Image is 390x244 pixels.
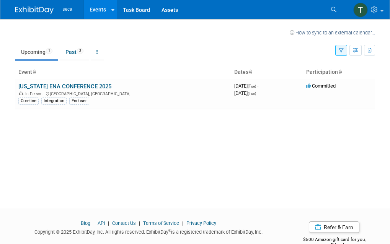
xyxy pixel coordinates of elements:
[290,30,375,36] a: How to sync to an external calendar...
[143,220,179,226] a: Terms of Service
[15,227,282,236] div: Copyright © 2025 ExhibitDay, Inc. All rights reserved. ExhibitDay is a registered trademark of Ex...
[15,7,54,14] img: ExhibitDay
[69,98,89,104] div: Enduser
[41,98,67,104] div: Integration
[81,220,90,226] a: Blog
[338,69,342,75] a: Sort by Participation Type
[303,66,375,79] th: Participation
[257,83,258,89] span: -
[248,91,256,96] span: (Tue)
[98,220,105,226] a: API
[60,45,89,59] a: Past3
[137,220,142,226] span: |
[112,220,136,226] a: Contact Us
[168,228,171,233] sup: ®
[25,91,45,96] span: In-Person
[15,66,231,79] th: Event
[15,45,58,59] a: Upcoming1
[234,83,258,89] span: [DATE]
[91,220,96,226] span: |
[306,83,336,89] span: Committed
[106,220,111,226] span: |
[234,90,256,96] span: [DATE]
[19,91,23,95] img: In-Person Event
[77,48,83,54] span: 3
[353,3,368,17] img: Tate Kirby
[248,69,252,75] a: Sort by Start Date
[18,83,111,90] a: [US_STATE] ENA CONFERENCE 2025
[18,98,39,104] div: Coreline
[18,90,228,96] div: [GEOGRAPHIC_DATA], [GEOGRAPHIC_DATA]
[180,220,185,226] span: |
[248,84,256,88] span: (Tue)
[63,7,72,12] span: seca
[309,221,359,233] a: Refer & Earn
[32,69,36,75] a: Sort by Event Name
[186,220,216,226] a: Privacy Policy
[46,48,52,54] span: 1
[231,66,303,79] th: Dates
